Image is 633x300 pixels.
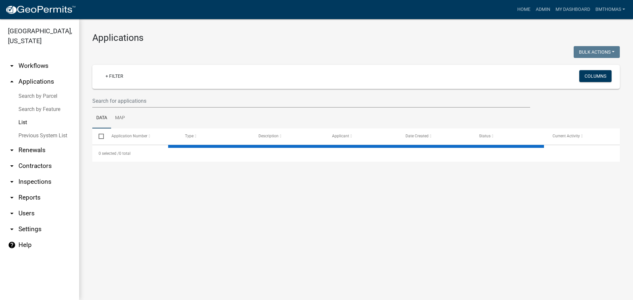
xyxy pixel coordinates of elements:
[579,70,612,82] button: Columns
[399,128,473,144] datatable-header-cell: Date Created
[8,146,16,154] i: arrow_drop_down
[8,78,16,86] i: arrow_drop_up
[8,162,16,170] i: arrow_drop_down
[546,128,620,144] datatable-header-cell: Current Activity
[326,128,399,144] datatable-header-cell: Applicant
[92,32,620,43] h3: Applications
[105,128,178,144] datatable-header-cell: Application Number
[178,128,252,144] datatable-header-cell: Type
[258,134,279,138] span: Description
[479,134,491,138] span: Status
[111,108,129,129] a: Map
[111,134,147,138] span: Application Number
[593,3,628,16] a: bmthomas
[8,62,16,70] i: arrow_drop_down
[92,128,105,144] datatable-header-cell: Select
[553,134,580,138] span: Current Activity
[100,70,129,82] a: + Filter
[515,3,533,16] a: Home
[92,94,530,108] input: Search for applications
[8,241,16,249] i: help
[92,108,111,129] a: Data
[8,225,16,233] i: arrow_drop_down
[252,128,326,144] datatable-header-cell: Description
[92,145,620,162] div: 0 total
[406,134,429,138] span: Date Created
[473,128,546,144] datatable-header-cell: Status
[8,194,16,202] i: arrow_drop_down
[99,151,119,156] span: 0 selected /
[8,209,16,217] i: arrow_drop_down
[553,3,593,16] a: My Dashboard
[332,134,349,138] span: Applicant
[8,178,16,186] i: arrow_drop_down
[533,3,553,16] a: Admin
[574,46,620,58] button: Bulk Actions
[185,134,194,138] span: Type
